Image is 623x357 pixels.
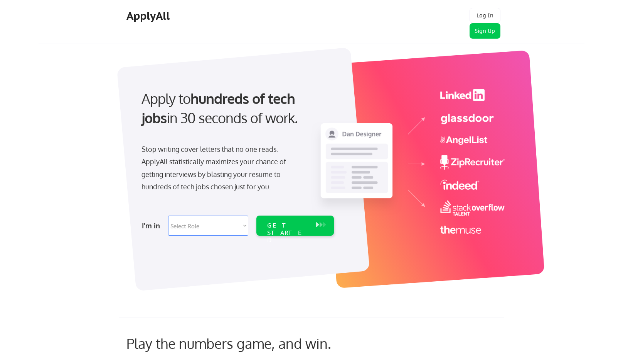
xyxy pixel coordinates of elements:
div: GET STARTED [267,222,308,244]
div: Stop writing cover letters that no one reads. ApplyAll statistically maximizes your chance of get... [141,143,300,193]
div: Apply to in 30 seconds of work. [141,89,331,128]
button: Sign Up [470,23,500,39]
button: Log In [470,8,500,23]
strong: hundreds of tech jobs [141,90,298,126]
div: Play the numbers game, and win. [126,335,365,352]
div: ApplyAll [126,9,172,22]
div: I'm in [142,219,163,232]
